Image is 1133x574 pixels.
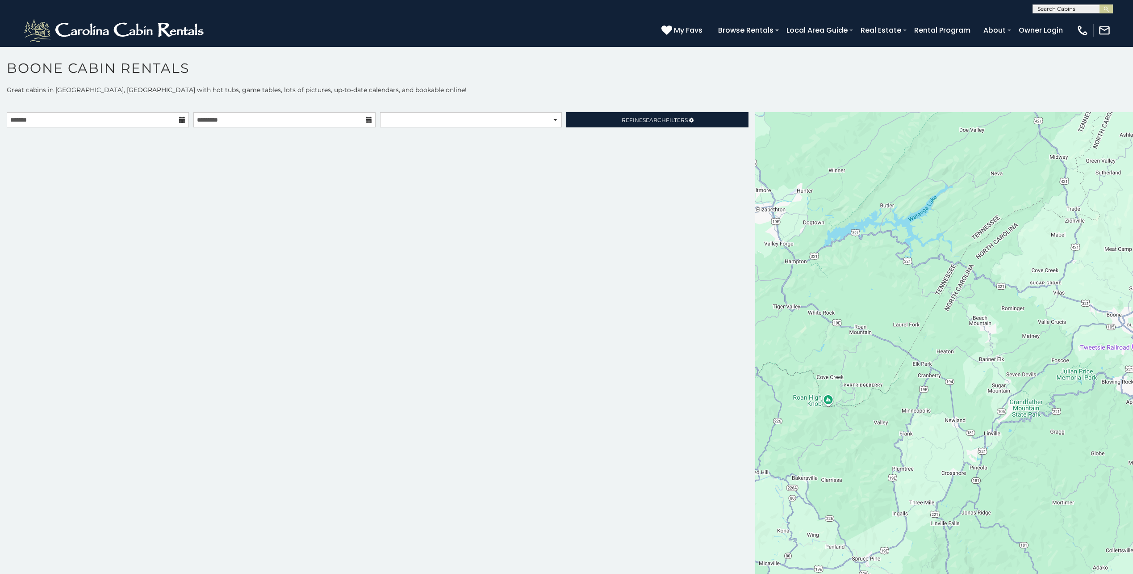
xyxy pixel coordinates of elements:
[674,25,702,36] span: My Favs
[622,117,688,123] span: Refine Filters
[856,22,906,38] a: Real Estate
[643,117,666,123] span: Search
[1098,24,1111,37] img: mail-regular-white.png
[979,22,1010,38] a: About
[714,22,778,38] a: Browse Rentals
[22,17,208,44] img: White-1-2.png
[566,112,748,127] a: RefineSearchFilters
[1076,24,1089,37] img: phone-regular-white.png
[661,25,705,36] a: My Favs
[910,22,975,38] a: Rental Program
[1014,22,1067,38] a: Owner Login
[782,22,852,38] a: Local Area Guide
